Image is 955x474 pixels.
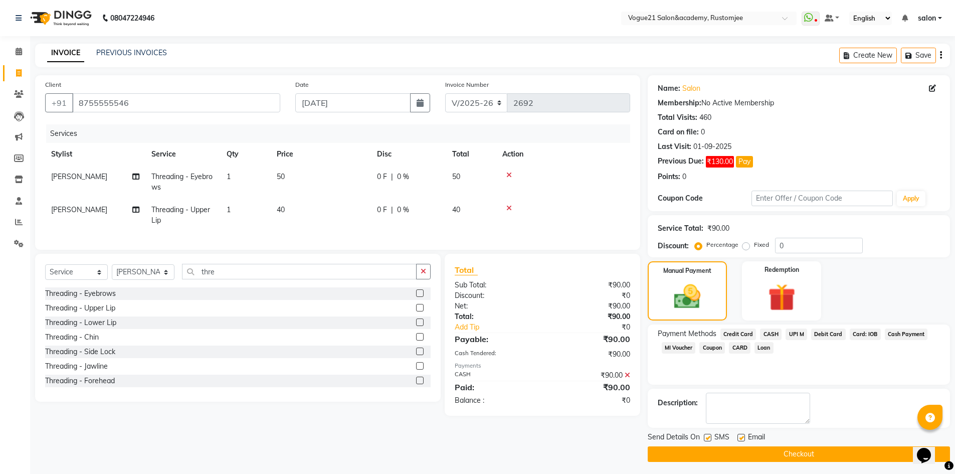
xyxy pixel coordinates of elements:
th: Disc [371,143,446,166]
span: 0 F [377,205,387,215]
div: Discount: [447,290,542,301]
div: Membership: [658,98,701,108]
div: Threading - Jawline [45,361,108,372]
div: Threading - Chin [45,332,99,343]
span: salon [918,13,936,24]
span: Debit Card [811,329,846,340]
a: PREVIOUS INVOICES [96,48,167,57]
div: 460 [699,112,711,123]
span: 1 [227,205,231,214]
input: Enter Offer / Coupon Code [751,191,893,206]
div: ₹90.00 [542,280,638,290]
a: Salon [682,83,700,94]
div: Threading - Upper Lip [45,303,115,313]
div: Card on file: [658,127,699,137]
div: Threading - Forehead [45,376,115,386]
div: Discount: [658,241,689,251]
label: Client [45,80,61,89]
div: Services [46,124,638,143]
input: Search or Scan [182,264,417,279]
div: Payable: [447,333,542,345]
div: ₹90.00 [542,311,638,322]
label: Date [295,80,309,89]
span: 50 [452,172,460,181]
div: Coupon Code [658,193,752,204]
span: Send Details On [648,432,700,444]
div: 0 [682,172,686,182]
label: Manual Payment [663,266,711,275]
label: Fixed [754,240,769,249]
span: 0 % [397,172,409,182]
div: ₹0 [542,395,638,406]
span: Total [455,265,478,275]
span: 0 F [377,172,387,182]
div: ₹90.00 [542,333,638,345]
span: SMS [714,432,729,444]
span: CASH [760,329,782,340]
div: Cash Tendered: [447,349,542,360]
span: 50 [277,172,285,181]
div: 01-09-2025 [693,141,731,152]
label: Percentage [706,240,738,249]
span: ₹130.00 [706,156,734,168]
div: Threading - Eyebrows [45,288,116,299]
div: ₹0 [542,290,638,301]
div: Paid: [447,381,542,393]
span: 40 [452,205,460,214]
div: ₹0 [558,322,638,333]
b: 08047224946 [110,4,154,32]
div: Balance : [447,395,542,406]
th: Total [446,143,496,166]
button: Save [901,48,936,63]
div: ₹90.00 [707,223,729,234]
span: Credit Card [720,329,756,340]
div: ₹90.00 [542,349,638,360]
div: Threading - Side Lock [45,347,115,357]
button: Pay [736,156,753,168]
div: Net: [447,301,542,311]
div: Sub Total: [447,280,542,290]
button: Checkout [648,446,950,462]
span: CARD [729,342,750,354]
div: Points: [658,172,680,182]
a: Add Tip [447,322,558,333]
span: [PERSON_NAME] [51,205,107,214]
span: Loan [754,342,774,354]
div: Total Visits: [658,112,697,123]
div: CASH [447,370,542,381]
span: | [391,172,393,182]
span: 1 [227,172,231,181]
div: 0 [701,127,705,137]
div: Last Visit: [658,141,691,152]
button: +91 [45,93,73,112]
span: UPI M [786,329,807,340]
div: ₹90.00 [542,381,638,393]
div: Threading - Lower Lip [45,318,116,328]
th: Qty [221,143,271,166]
span: 40 [277,205,285,214]
div: ₹90.00 [542,370,638,381]
span: Payment Methods [658,329,716,339]
button: Apply [897,191,925,206]
span: Email [748,432,765,444]
div: No Active Membership [658,98,940,108]
span: Card: IOB [850,329,881,340]
div: Previous Due: [658,156,704,168]
label: Invoice Number [445,80,489,89]
div: Description: [658,398,698,408]
a: INVOICE [47,44,84,62]
th: Action [496,143,630,166]
span: Threading - Upper Lip [151,205,210,225]
span: Threading - Eyebrows [151,172,213,192]
span: [PERSON_NAME] [51,172,107,181]
span: Cash Payment [885,329,928,340]
th: Service [145,143,221,166]
span: | [391,205,393,215]
span: 0 % [397,205,409,215]
img: _gift.svg [759,280,804,314]
button: Create New [839,48,897,63]
label: Redemption [765,265,799,274]
input: Search by Name/Mobile/Email/Code [72,93,280,112]
iframe: chat widget [913,434,945,464]
th: Stylist [45,143,145,166]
